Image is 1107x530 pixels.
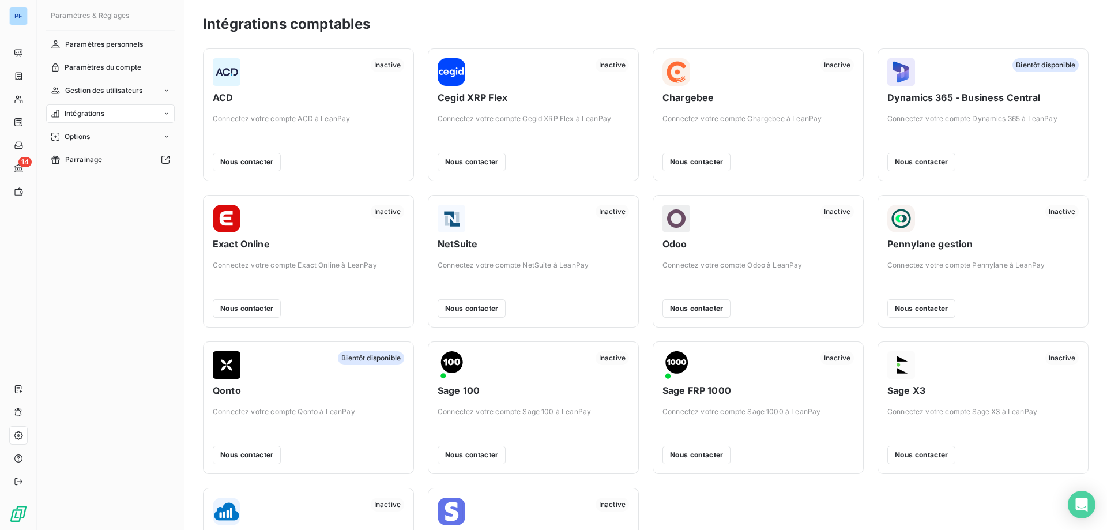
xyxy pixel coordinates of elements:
[371,205,404,219] span: Inactive
[9,505,28,523] img: Logo LeanPay
[213,498,240,525] img: Sellsy logo
[46,151,175,169] a: Parrainage
[1045,205,1079,219] span: Inactive
[65,131,90,142] span: Options
[213,205,240,232] img: Exact Online logo
[438,91,629,104] span: Cegid XRP Flex
[438,237,629,251] span: NetSuite
[213,260,404,270] span: Connectez votre compte Exact Online à LeanPay
[46,35,175,54] a: Paramètres personnels
[820,58,854,72] span: Inactive
[65,155,103,165] span: Parrainage
[213,91,404,104] span: ACD
[662,205,690,232] img: Odoo logo
[438,446,506,464] button: Nous contacter
[887,384,1079,397] span: Sage X3
[213,446,281,464] button: Nous contacter
[438,58,465,86] img: Cegid XRP Flex logo
[438,351,465,379] img: Sage 100 logo
[9,159,27,178] a: 14
[203,14,370,35] h3: Intégrations comptables
[887,153,955,171] button: Nous contacter
[438,498,465,525] img: Stripe Billing logo
[887,114,1079,124] span: Connectez votre compte Dynamics 365 à LeanPay
[662,153,731,171] button: Nous contacter
[438,114,629,124] span: Connectez votre compte Cegid XRP Flex à LeanPay
[9,7,28,25] div: PF
[662,384,854,397] span: Sage FRP 1000
[438,260,629,270] span: Connectez votre compte NetSuite à LeanPay
[213,114,404,124] span: Connectez votre compte ACD à LeanPay
[46,104,175,123] a: Intégrations
[18,157,32,167] span: 14
[371,58,404,72] span: Inactive
[213,237,404,251] span: Exact Online
[887,351,915,379] img: Sage X3 logo
[213,351,240,379] img: Qonto logo
[371,498,404,512] span: Inactive
[596,58,629,72] span: Inactive
[662,237,854,251] span: Odoo
[438,384,629,397] span: Sage 100
[887,58,915,86] img: Dynamics 365 - Business Central logo
[213,384,404,397] span: Qonto
[213,299,281,318] button: Nous contacter
[438,205,465,232] img: NetSuite logo
[887,205,915,232] img: Pennylane gestion logo
[662,299,731,318] button: Nous contacter
[662,407,854,417] span: Connectez votre compte Sage 1000 à LeanPay
[338,351,404,365] span: Bientôt disponible
[887,407,1079,417] span: Connectez votre compte Sage X3 à LeanPay
[65,39,143,50] span: Paramètres personnels
[596,351,629,365] span: Inactive
[46,127,175,146] a: Options
[820,351,854,365] span: Inactive
[596,205,629,219] span: Inactive
[65,62,141,73] span: Paramètres du compte
[662,114,854,124] span: Connectez votre compte Chargebee à LeanPay
[438,153,506,171] button: Nous contacter
[887,91,1079,104] span: Dynamics 365 - Business Central
[820,205,854,219] span: Inactive
[438,299,506,318] button: Nous contacter
[213,407,404,417] span: Connectez votre compte Qonto à LeanPay
[438,407,629,417] span: Connectez votre compte Sage 100 à LeanPay
[887,260,1079,270] span: Connectez votre compte Pennylane à LeanPay
[662,58,690,86] img: Chargebee logo
[887,237,1079,251] span: Pennylane gestion
[662,351,690,379] img: Sage FRP 1000 logo
[1045,351,1079,365] span: Inactive
[662,446,731,464] button: Nous contacter
[65,108,104,119] span: Intégrations
[51,11,129,20] span: Paramètres & Réglages
[596,498,629,512] span: Inactive
[887,446,955,464] button: Nous contacter
[213,153,281,171] button: Nous contacter
[65,85,143,96] span: Gestion des utilisateurs
[887,299,955,318] button: Nous contacter
[1068,491,1095,518] div: Open Intercom Messenger
[1012,58,1079,72] span: Bientôt disponible
[662,91,854,104] span: Chargebee
[662,260,854,270] span: Connectez votre compte Odoo à LeanPay
[213,58,240,86] img: ACD logo
[46,58,175,77] a: Paramètres du compte
[46,81,175,100] a: Gestion des utilisateurs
